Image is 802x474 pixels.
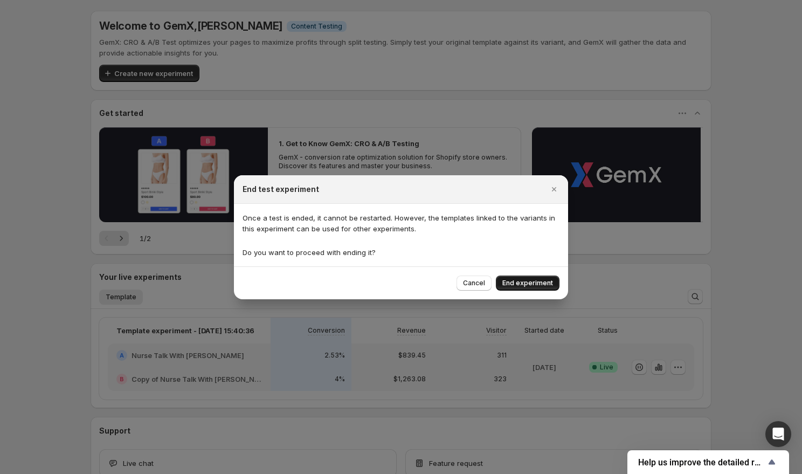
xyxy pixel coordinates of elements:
[496,276,559,291] button: End experiment
[638,457,765,468] span: Help us improve the detailed report for A/B campaigns
[243,184,319,195] h2: End test experiment
[243,212,559,234] p: Once a test is ended, it cannot be restarted. However, the templates linked to the variants in th...
[502,279,553,287] span: End experiment
[638,456,778,469] button: Show survey - Help us improve the detailed report for A/B campaigns
[765,421,791,447] div: Open Intercom Messenger
[463,279,485,287] span: Cancel
[243,247,559,258] p: Do you want to proceed with ending it?
[547,182,562,197] button: Close
[457,276,492,291] button: Cancel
